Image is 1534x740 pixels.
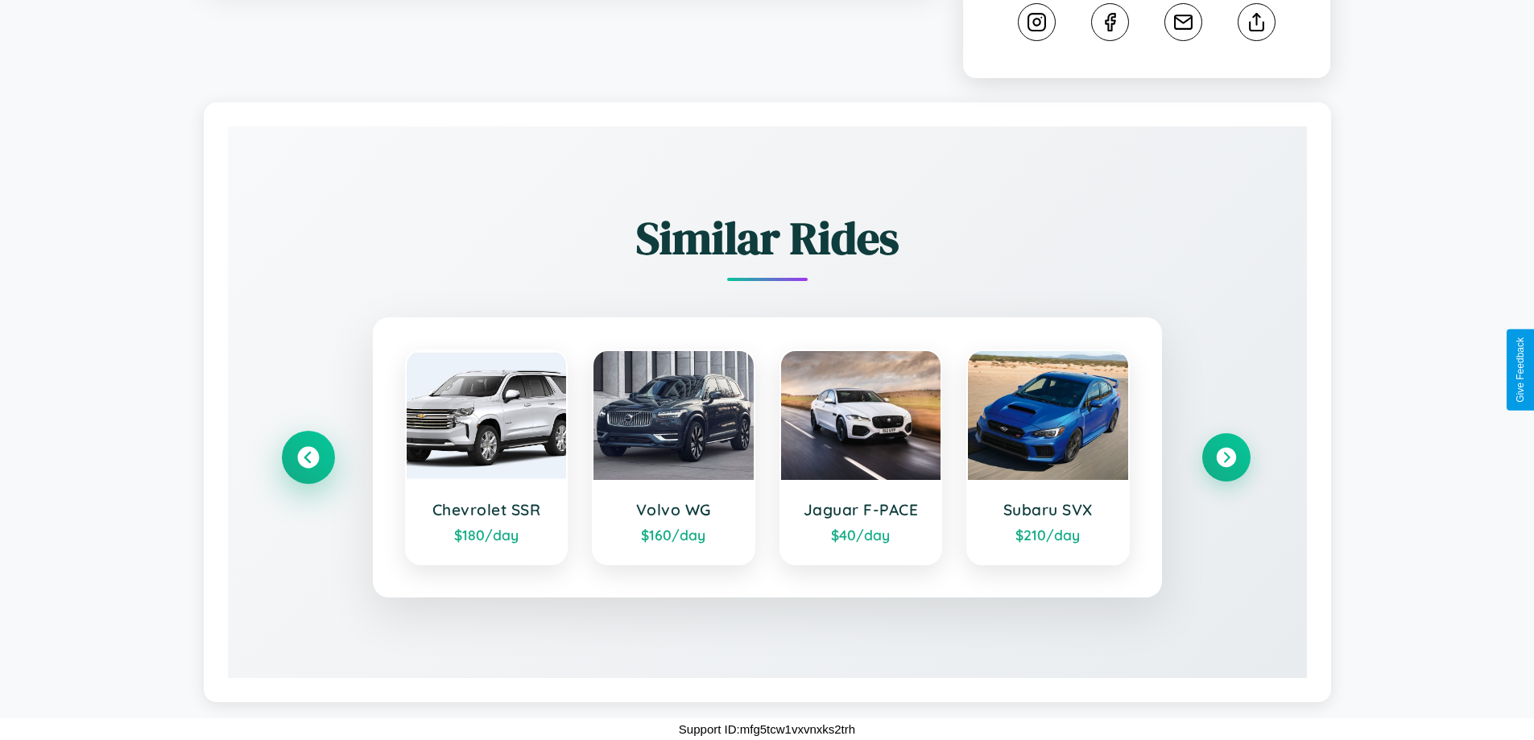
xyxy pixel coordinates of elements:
[779,349,943,565] a: Jaguar F-PACE$40/day
[592,349,755,565] a: Volvo WG$160/day
[966,349,1130,565] a: Subaru SVX$210/day
[423,500,551,519] h3: Chevrolet SSR
[797,526,925,544] div: $ 40 /day
[405,349,569,565] a: Chevrolet SSR$180/day
[984,500,1112,519] h3: Subaru SVX
[423,526,551,544] div: $ 180 /day
[610,500,738,519] h3: Volvo WG
[679,718,855,740] p: Support ID: mfg5tcw1vxvnxks2trh
[284,207,1251,269] h2: Similar Rides
[984,526,1112,544] div: $ 210 /day
[610,526,738,544] div: $ 160 /day
[1515,337,1526,403] div: Give Feedback
[797,500,925,519] h3: Jaguar F-PACE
